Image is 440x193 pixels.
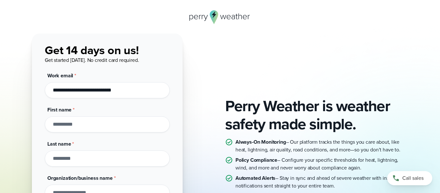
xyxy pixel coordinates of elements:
[235,138,408,154] p: – Our platform tracks the things you care about, like heat, lightning, air quality, road conditio...
[45,56,139,64] span: Get started [DATE]. No credit card required.
[235,174,275,182] strong: Automated Alerts
[47,72,73,79] span: Work email
[387,171,432,185] a: Call sales
[47,140,71,148] span: Last name
[235,156,277,164] strong: Policy Compliance
[47,174,113,182] span: Organization/business name
[402,174,424,182] span: Call sales
[235,138,286,146] strong: Always-On Monitoring
[47,106,72,113] span: First name
[235,156,408,172] p: – Configure your specific thresholds for heat, lightning, wind, and more and never worry about co...
[235,174,408,190] p: – Stay in sync and ahead of severe weather with instant notifications sent straight to your entir...
[225,97,408,133] h2: Perry Weather is weather safety made simple.
[45,42,139,59] span: Get 14 days on us!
